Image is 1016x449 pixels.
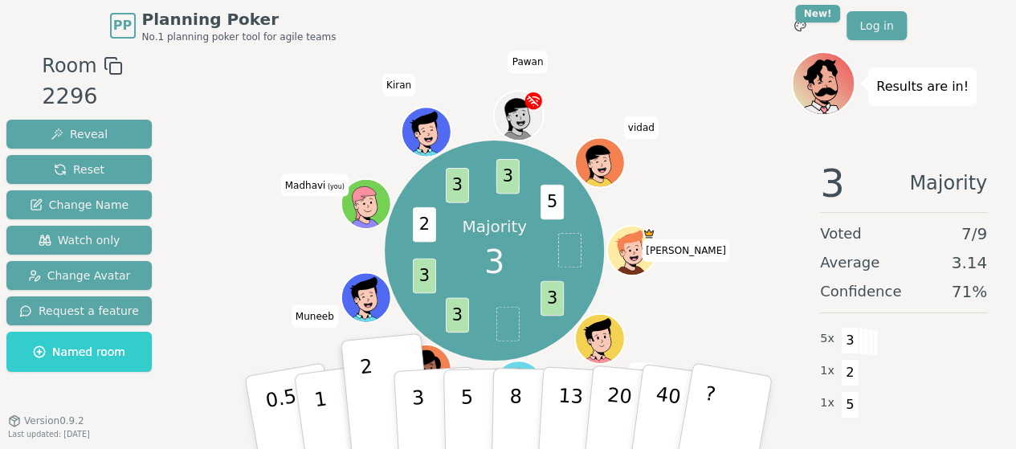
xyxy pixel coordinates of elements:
span: 71 % [952,280,987,303]
span: Watch only [39,232,120,248]
span: Click to change your name [628,362,654,385]
span: 2 [841,359,859,386]
button: Reset [6,155,152,184]
span: Click to change your name [382,73,415,96]
span: Version 0.9.2 [24,414,84,427]
span: Reset [54,161,104,178]
span: Named room [33,344,125,360]
span: 7 / 9 [961,222,987,245]
button: Named room [6,332,152,372]
button: New! [785,11,814,40]
div: 2296 [42,80,122,113]
span: Average [820,251,879,274]
button: Change Name [6,190,152,219]
span: 3 [445,298,468,333]
button: Version0.9.2 [8,414,84,427]
span: 5 [841,391,859,418]
span: 3.14 [951,251,987,274]
p: 2 [358,355,379,443]
span: 5 [541,185,564,220]
span: Planning Poker [142,8,337,31]
button: Click to change your avatar [342,180,389,227]
span: 1 x [820,362,834,380]
span: 5 x [820,330,834,348]
span: Click to change your name [624,116,659,139]
a: PPPlanning PokerNo.1 planning poker tool for agile teams [110,8,337,43]
button: Watch only [6,226,152,255]
span: 3 [484,238,504,286]
span: Last updated: [DATE] [8,430,90,439]
span: Click to change your name [281,173,349,196]
span: Confidence [820,280,901,303]
span: 2 [412,207,435,243]
p: Majority [462,215,527,238]
span: (you) [325,182,345,190]
span: Majority [909,164,987,202]
span: 3 [412,259,435,294]
button: Reveal [6,120,152,149]
button: Request a feature [6,296,152,325]
span: 3 [496,159,519,194]
span: 1 x [820,394,834,412]
span: Voted [820,222,862,245]
span: Reveal [51,126,108,142]
button: Change Avatar [6,261,152,290]
p: Results are in! [876,76,969,98]
div: New! [795,5,841,22]
span: 3 [541,281,564,316]
span: Request a feature [19,303,139,319]
span: PP [113,16,132,35]
span: No.1 planning poker tool for agile teams [142,31,337,43]
span: Room [42,51,96,80]
span: 3 [445,168,468,203]
span: Change Avatar [28,267,131,284]
span: Sarah is the host [643,227,655,239]
span: Click to change your name [642,239,730,262]
span: Change Name [30,197,129,213]
a: Log in [847,11,906,40]
span: Click to change your name [292,304,338,327]
span: 3 [820,164,845,202]
span: 3 [841,327,859,354]
span: Click to change your name [508,51,548,73]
